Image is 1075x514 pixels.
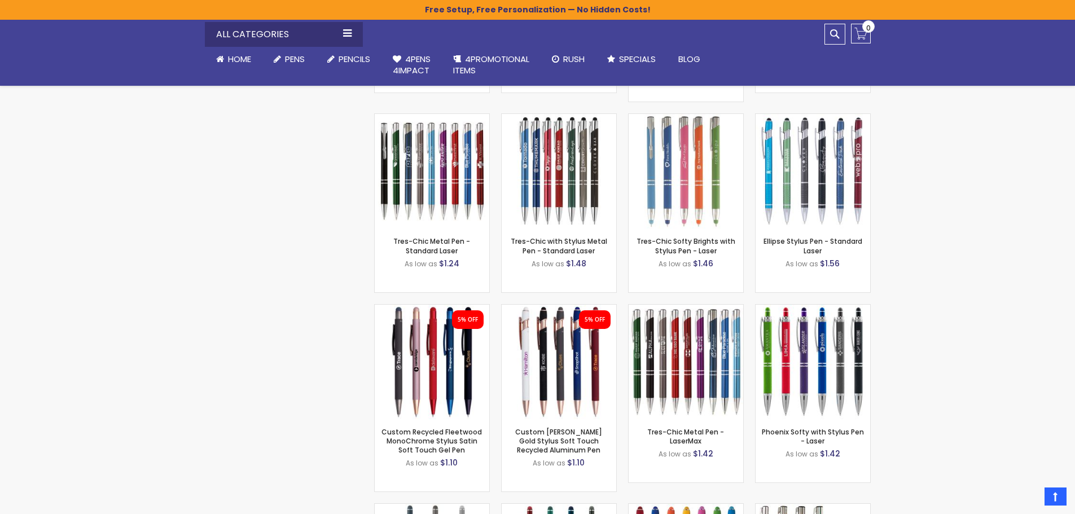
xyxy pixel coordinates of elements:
[375,113,489,123] a: Tres-Chic Metal Pen - Standard Laser
[647,427,724,446] a: Tres-Chic Metal Pen - LaserMax
[228,53,251,65] span: Home
[667,47,712,72] a: Blog
[851,24,871,43] a: 0
[762,427,864,446] a: Phoenix Softy with Stylus Pen - Laser
[393,236,470,255] a: Tres-Chic Metal Pen - Standard Laser
[764,236,862,255] a: Ellipse Stylus Pen - Standard Laser
[502,114,616,229] img: Tres-Chic with Stylus Metal Pen - Standard Laser
[375,503,489,513] a: Madison Softy Metal Pen with Stylus - Laser Engraved
[381,47,442,84] a: 4Pens4impact
[619,53,656,65] span: Specials
[563,53,585,65] span: Rush
[405,259,437,269] span: As low as
[393,53,431,76] span: 4Pens 4impact
[566,258,586,269] span: $1.48
[659,449,691,459] span: As low as
[786,259,818,269] span: As low as
[659,259,691,269] span: As low as
[439,258,459,269] span: $1.24
[316,47,381,72] a: Pencils
[442,47,541,84] a: 4PROMOTIONALITEMS
[375,305,489,419] img: Custom Recycled Fleetwood MonoChrome Stylus Satin Soft Touch Gel Pen
[533,458,565,468] span: As low as
[205,47,262,72] a: Home
[786,449,818,459] span: As low as
[756,304,870,314] a: Phoenix Softy with Stylus Pen - Laser
[596,47,667,72] a: Specials
[637,236,735,255] a: Tres-Chic Softy Brights with Stylus Pen - Laser
[820,258,840,269] span: $1.56
[693,448,713,459] span: $1.42
[453,53,529,76] span: 4PROMOTIONAL ITEMS
[693,258,713,269] span: $1.46
[406,458,438,468] span: As low as
[678,53,700,65] span: Blog
[339,53,370,65] span: Pencils
[567,457,585,468] span: $1.10
[585,316,605,324] div: 5% OFF
[502,113,616,123] a: Tres-Chic with Stylus Metal Pen - Standard Laser
[756,113,870,123] a: Ellipse Stylus Pen - Standard Laser
[820,448,840,459] span: $1.42
[458,316,478,324] div: 5% OFF
[381,427,482,455] a: Custom Recycled Fleetwood MonoChrome Stylus Satin Soft Touch Gel Pen
[502,304,616,314] a: Custom Lexi Rose Gold Stylus Soft Touch Recycled Aluminum Pen
[532,259,564,269] span: As low as
[511,236,607,255] a: Tres-Chic with Stylus Metal Pen - Standard Laser
[205,22,363,47] div: All Categories
[866,23,871,33] span: 0
[982,484,1075,514] iframe: Google Customer Reviews
[629,503,743,513] a: Ellipse Softy Brights with Stylus Pen - Laser
[756,503,870,513] a: Tres-Chic Touch Pen - Standard Laser
[262,47,316,72] a: Pens
[502,503,616,513] a: Phoenix Softy Monochrome Pen - Laser Engraved
[502,305,616,419] img: Custom Lexi Rose Gold Stylus Soft Touch Recycled Aluminum Pen
[375,304,489,314] a: Custom Recycled Fleetwood MonoChrome Stylus Satin Soft Touch Gel Pen
[629,113,743,123] a: Tres-Chic Softy Brights with Stylus Pen - Laser
[515,427,602,455] a: Custom [PERSON_NAME] Gold Stylus Soft Touch Recycled Aluminum Pen
[440,457,458,468] span: $1.10
[629,305,743,419] img: Tres-Chic Metal Pen - LaserMax
[629,114,743,229] img: Tres-Chic Softy Brights with Stylus Pen - Laser
[285,53,305,65] span: Pens
[756,114,870,229] img: Ellipse Stylus Pen - Standard Laser
[375,114,489,229] img: Tres-Chic Metal Pen - Standard Laser
[756,305,870,419] img: Phoenix Softy with Stylus Pen - Laser
[541,47,596,72] a: Rush
[629,304,743,314] a: Tres-Chic Metal Pen - LaserMax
